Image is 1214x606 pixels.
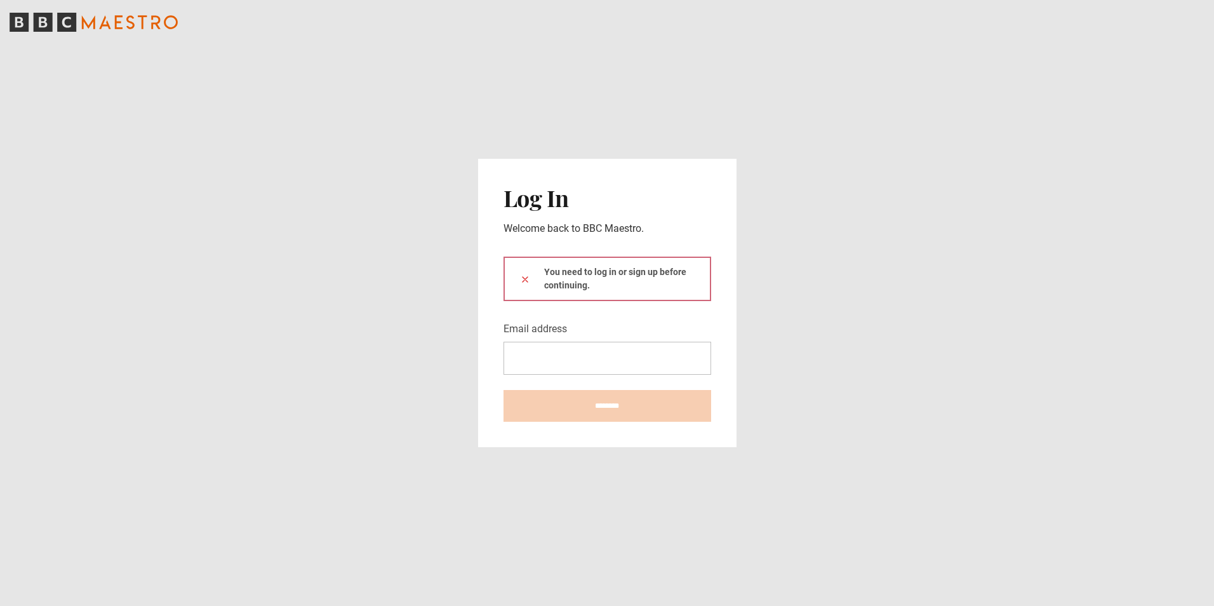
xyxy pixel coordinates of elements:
[504,257,711,301] div: You need to log in or sign up before continuing.
[504,321,567,337] label: Email address
[10,13,178,32] svg: BBC Maestro
[504,184,711,211] h2: Log In
[504,221,711,236] p: Welcome back to BBC Maestro.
